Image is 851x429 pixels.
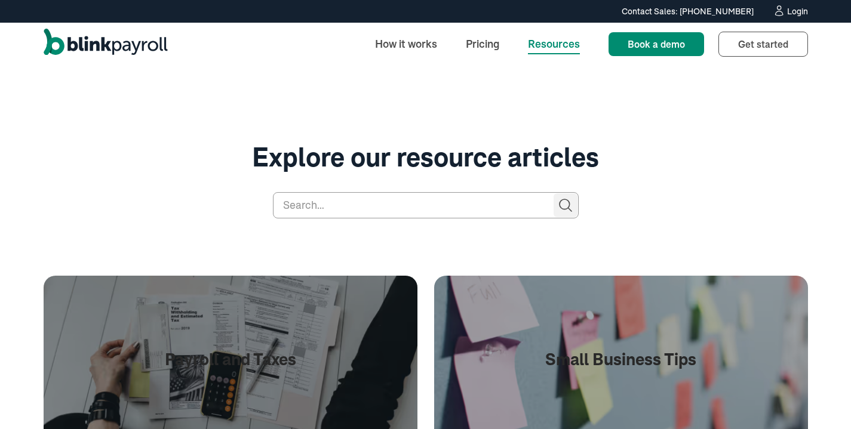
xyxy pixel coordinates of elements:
[554,193,577,217] input: Search
[165,350,296,370] h1: Payroll and Taxes
[622,5,754,18] div: Contact Sales: [PHONE_NUMBER]
[787,7,808,16] div: Login
[365,31,447,57] a: How it works
[773,5,808,18] a: Login
[738,38,788,50] span: Get started
[518,31,589,57] a: Resources
[44,142,808,174] h1: Explore our resource articles
[273,192,579,218] input: Search…
[628,38,685,50] span: Book a demo
[545,350,696,370] h1: Small Business Tips
[609,32,704,56] a: Book a demo
[718,32,808,57] a: Get started
[456,31,509,57] a: Pricing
